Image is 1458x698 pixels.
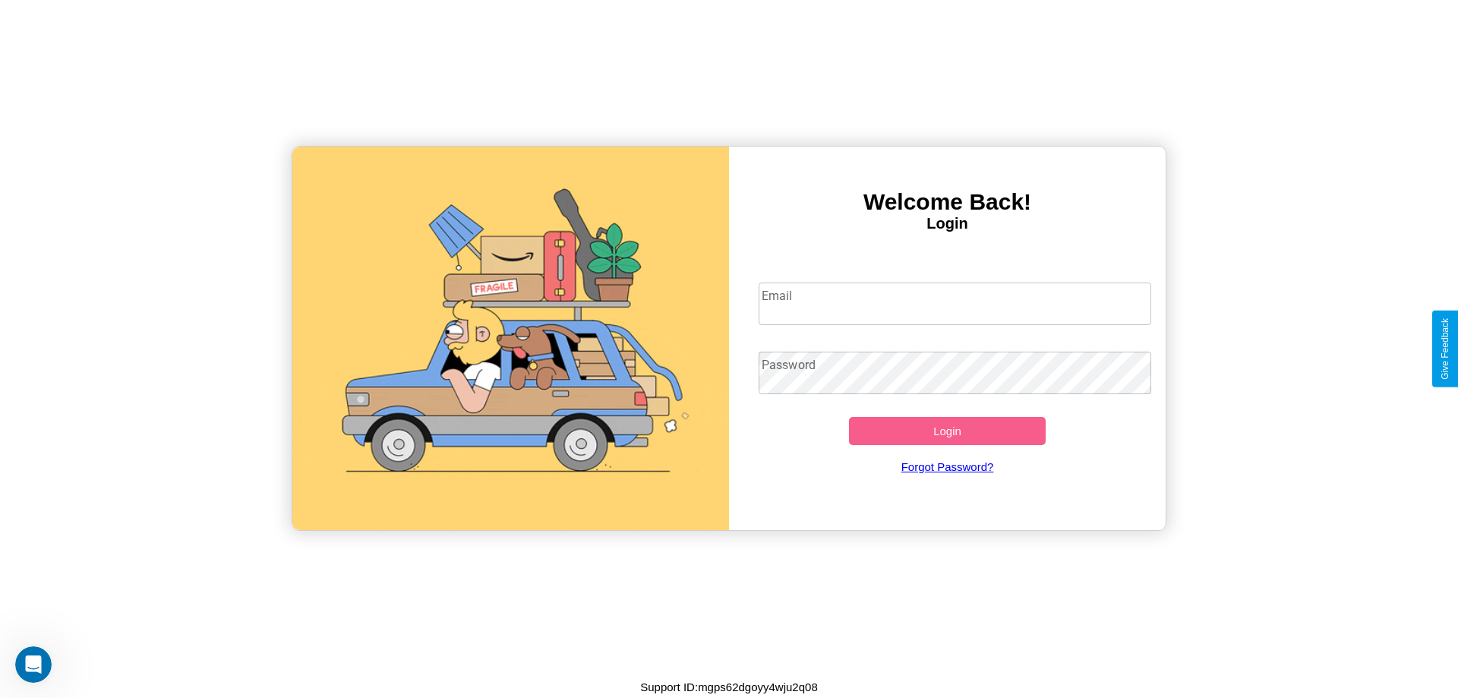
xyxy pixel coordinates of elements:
[729,215,1166,232] h4: Login
[1440,318,1450,380] div: Give Feedback
[292,147,729,530] img: gif
[640,677,818,697] p: Support ID: mgps62dgoyy4wju2q08
[849,417,1046,445] button: Login
[751,445,1144,488] a: Forgot Password?
[729,189,1166,215] h3: Welcome Back!
[15,646,52,683] iframe: Intercom live chat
